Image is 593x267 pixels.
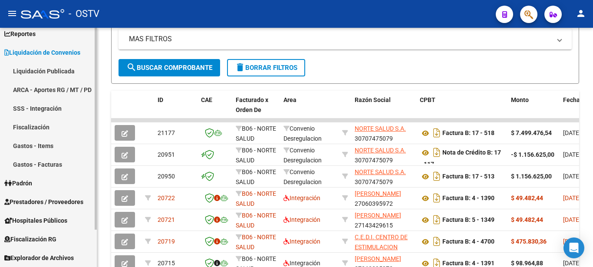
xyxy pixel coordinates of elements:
span: [PERSON_NAME] [355,255,401,262]
strong: $ 1.156.625,00 [511,173,552,180]
datatable-header-cell: Monto [507,91,560,129]
div: 30711402884 [355,232,413,251]
span: B06 - NORTE SALUD [236,168,276,185]
span: ID [158,96,163,103]
mat-icon: person [576,8,586,19]
div: 30707475079 [355,145,413,164]
strong: Factura B: 4 - 1391 [442,260,494,267]
datatable-header-cell: CAE [198,91,232,129]
span: Hospitales Públicos [4,216,67,225]
div: 30707475079 [355,124,413,142]
span: Buscar Comprobante [126,64,212,72]
mat-icon: delete [235,62,245,73]
span: Integración [283,260,320,267]
button: Buscar Comprobante [119,59,220,76]
span: [DATE] [563,238,581,245]
strong: -$ 1.156.625,00 [511,151,554,158]
i: Descargar documento [431,213,442,227]
strong: $ 7.499.476,54 [511,129,552,136]
strong: $ 475.830,36 [511,238,547,245]
span: [DATE] [563,173,581,180]
div: 27060395972 [355,189,413,207]
span: Integración [283,238,320,245]
span: Area [283,96,296,103]
span: Razón Social [355,96,391,103]
strong: Factura B: 4 - 4700 [442,238,494,245]
span: NORTE SALUD S.A. [355,168,406,175]
span: Borrar Filtros [235,64,297,72]
datatable-header-cell: Area [280,91,339,129]
span: CPBT [420,96,435,103]
span: Facturado x Orden De [236,96,268,113]
span: Prestadores / Proveedores [4,197,83,207]
span: [DATE] [563,260,581,267]
span: NORTE SALUD S.A. [355,147,406,154]
strong: Nota de Crédito B: 17 - 117 [420,149,501,168]
span: 21177 [158,129,175,136]
mat-icon: search [126,62,137,73]
datatable-header-cell: Facturado x Orden De [232,91,280,129]
div: Open Intercom Messenger [563,237,584,258]
span: [DATE] [563,194,581,201]
i: Descargar documento [431,145,442,159]
span: [DATE] [563,216,581,223]
button: Borrar Filtros [227,59,305,76]
span: Convenio Desregulacion [283,147,322,164]
span: B06 - NORTE SALUD [236,212,276,229]
span: Explorador de Archivos [4,253,74,263]
span: Convenio Desregulacion [283,125,322,142]
i: Descargar documento [431,126,442,140]
span: Fiscalización RG [4,234,56,244]
span: 20950 [158,173,175,180]
span: [PERSON_NAME] [355,212,401,219]
div: 27143429615 [355,211,413,229]
span: CAE [201,96,212,103]
span: Integración [283,216,320,223]
strong: $ 49.482,44 [511,194,543,201]
strong: $ 49.482,44 [511,216,543,223]
span: NORTE SALUD S.A. [355,125,406,132]
span: B06 - NORTE SALUD [236,190,276,207]
div: 30707475079 [355,167,413,185]
span: B06 - NORTE SALUD [236,234,276,251]
span: 20722 [158,194,175,201]
span: 20721 [158,216,175,223]
mat-expansion-panel-header: MAS FILTROS [119,29,572,49]
datatable-header-cell: Razón Social [351,91,416,129]
i: Descargar documento [431,191,442,205]
datatable-header-cell: ID [154,91,198,129]
span: Liquidación de Convenios [4,48,80,57]
span: 20719 [158,238,175,245]
datatable-header-cell: CPBT [416,91,507,129]
mat-panel-title: MAS FILTROS [129,34,551,44]
mat-icon: menu [7,8,17,19]
strong: $ 98.964,88 [511,260,543,267]
span: B06 - NORTE SALUD [236,147,276,164]
span: [DATE] [563,129,581,136]
strong: Factura B: 4 - 1390 [442,195,494,202]
span: [DATE] [563,151,581,158]
span: [PERSON_NAME] [355,190,401,197]
span: Reportes [4,29,36,39]
span: - OSTV [69,4,99,23]
strong: Factura B: 17 - 518 [442,130,494,137]
span: 20951 [158,151,175,158]
span: Integración [283,194,320,201]
span: 20715 [158,260,175,267]
span: Padrón [4,178,32,188]
strong: Factura B: 17 - 513 [442,173,494,180]
span: B06 - NORTE SALUD [236,125,276,142]
i: Descargar documento [431,234,442,248]
span: Monto [511,96,529,103]
i: Descargar documento [431,169,442,183]
span: Convenio Desregulacion [283,168,322,185]
strong: Factura B: 5 - 1349 [442,217,494,224]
